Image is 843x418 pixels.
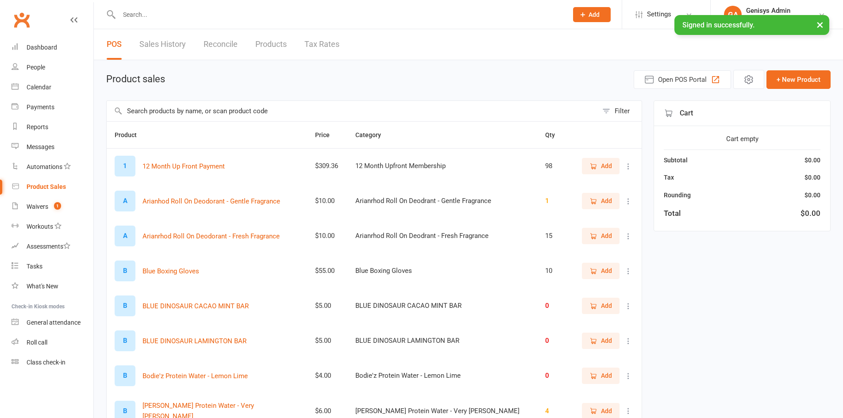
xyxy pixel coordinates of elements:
[27,64,45,71] div: People
[115,131,146,138] span: Product
[27,163,62,170] div: Automations
[355,130,391,140] button: Category
[12,97,93,117] a: Payments
[601,336,612,345] span: Add
[115,330,135,351] div: B
[304,29,339,60] a: Tax Rates
[12,237,93,257] a: Assessments
[27,319,81,326] div: General attendance
[12,177,93,197] a: Product Sales
[315,372,339,380] div: $4.00
[601,301,612,311] span: Add
[12,276,93,296] a: What's New
[355,302,529,310] div: BLUE DINOSAUR CACAO MINT BAR
[315,131,339,138] span: Price
[12,197,93,217] a: Waivers 1
[107,101,598,121] input: Search products by name, or scan product code
[355,197,529,205] div: Arianrhod Roll On Deodrant - Gentle Fragrance
[12,257,93,276] a: Tasks
[115,295,135,316] div: B
[115,191,135,211] div: A
[545,131,565,138] span: Qty
[355,407,529,415] div: [PERSON_NAME] Protein Water - Very [PERSON_NAME]
[27,104,54,111] div: Payments
[573,7,611,22] button: Add
[582,228,620,244] button: Add
[27,283,58,290] div: What's New
[805,155,820,165] div: $0.00
[582,263,620,279] button: Add
[601,371,612,380] span: Add
[315,267,339,275] div: $55.00
[582,298,620,314] button: Add
[12,333,93,353] a: Roll call
[27,123,48,130] div: Reports
[355,131,391,138] span: Category
[658,74,707,85] span: Open POS Portal
[106,74,165,84] h1: Product sales
[545,130,565,140] button: Qty
[601,406,612,416] span: Add
[27,243,70,250] div: Assessments
[142,266,199,276] button: Blue Boxing Gloves
[27,339,47,346] div: Roll call
[27,223,53,230] div: Workouts
[545,197,565,205] div: 1
[12,137,93,157] a: Messages
[601,196,612,206] span: Add
[115,261,135,281] div: B
[682,21,754,29] span: Signed in successfully.
[615,106,630,116] div: Filter
[27,44,57,51] div: Dashboard
[545,337,565,345] div: 0
[115,130,146,140] button: Product
[142,196,280,207] button: Arianhod Roll On Deodorant - Gentle Fragrance
[355,232,529,240] div: Arianrhod Roll On Deodrant - Fresh Fragrance
[582,193,620,209] button: Add
[12,217,93,237] a: Workouts
[601,266,612,276] span: Add
[142,301,249,311] button: BLUE DINOSAUR CACAO MINT BAR
[647,4,671,24] span: Settings
[116,8,562,21] input: Search...
[582,333,620,349] button: Add
[315,407,339,415] div: $6.00
[204,29,238,60] a: Reconcile
[115,156,135,176] div: 1
[598,101,642,121] button: Filter
[12,77,93,97] a: Calendar
[12,157,93,177] a: Automations
[545,162,565,170] div: 98
[142,371,248,381] button: Bodie'z Protein Water - Lemon Lime
[664,134,820,144] div: Cart empty
[12,353,93,372] a: Class kiosk mode
[812,15,828,34] button: ×
[805,190,820,200] div: $0.00
[12,313,93,333] a: General attendance kiosk mode
[315,162,339,170] div: $309.36
[27,84,51,91] div: Calendar
[664,173,674,182] div: Tax
[27,183,66,190] div: Product Sales
[801,207,820,219] div: $0.00
[11,9,33,31] a: Clubworx
[601,231,612,241] span: Add
[545,267,565,275] div: 10
[27,143,54,150] div: Messages
[545,302,565,310] div: 0
[664,190,691,200] div: Rounding
[766,70,831,89] button: + New Product
[142,161,225,172] button: 12 Month Up Front Payment
[115,365,135,386] div: B
[12,58,93,77] a: People
[12,117,93,137] a: Reports
[582,158,620,174] button: Add
[664,155,688,165] div: Subtotal
[746,15,790,23] div: Genisys Gym
[142,231,280,242] button: Arianrhod Roll On Deodorant - Fresh Fragrance
[27,203,48,210] div: Waivers
[355,337,529,345] div: BLUE DINOSAUR LAMINGTON BAR
[142,336,246,346] button: BLUE DINOSAUR LAMINGTON BAR
[27,263,42,270] div: Tasks
[582,368,620,383] button: Add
